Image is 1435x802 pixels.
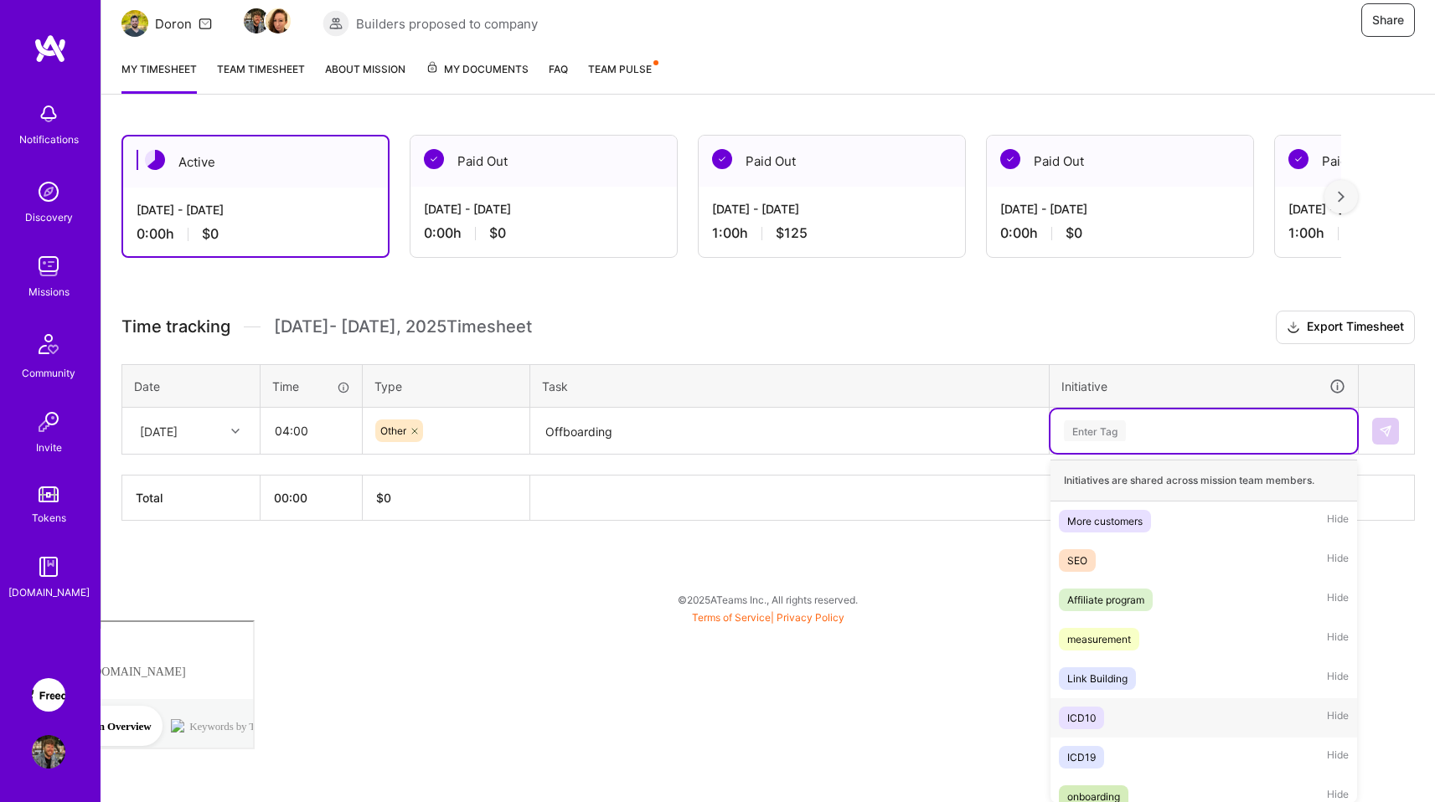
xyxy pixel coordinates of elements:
[32,249,65,283] img: teamwork
[1000,149,1020,169] img: Paid Out
[47,27,82,40] div: v 4.0.25
[121,10,148,37] img: Team Architect
[489,224,506,242] span: $0
[1338,191,1345,203] img: right
[323,10,349,37] img: Builders proposed to company
[121,316,230,337] span: Time tracking
[32,550,65,584] img: guide book
[1064,418,1126,444] div: Enter Tag
[987,136,1253,187] div: Paid Out
[27,44,40,57] img: website_grey.svg
[28,283,70,301] div: Missions
[199,17,212,30] i: icon Mail
[1327,589,1349,611] span: Hide
[202,225,219,243] span: $0
[25,208,73,226] div: Discovery
[1067,630,1131,648] div: measurement
[32,97,65,131] img: bell
[1379,424,1392,438] img: Submit
[123,136,388,188] div: Active
[49,97,62,111] img: tab_domain_overview_orange.svg
[1327,510,1349,532] span: Hide
[424,200,663,218] div: [DATE] - [DATE]
[1061,377,1346,396] div: Initiative
[1327,628,1349,650] span: Hide
[776,224,808,242] span: $125
[712,200,952,218] div: [DATE] - [DATE]
[274,316,532,337] span: [DATE] - [DATE] , 2025 Timesheet
[699,136,965,187] div: Paid Out
[22,364,75,382] div: Community
[32,678,65,712] img: GetFreed.AI - Large Scale Marketing Team
[1067,748,1096,766] div: ICD19
[27,27,40,40] img: logo_orange.svg
[169,97,183,111] img: tab_keywords_by_traffic_grey.svg
[244,8,269,33] img: Team Member Avatar
[1287,319,1300,337] i: icon Download
[217,60,305,94] a: Team timesheet
[19,131,79,148] div: Notifications
[1372,12,1404,28] span: Share
[39,486,59,502] img: tokens
[777,611,844,624] a: Privacy Policy
[188,99,276,110] div: Keywords by Traffic
[363,364,530,408] th: Type
[410,136,677,187] div: Paid Out
[1327,707,1349,729] span: Hide
[426,60,529,79] span: My Documents
[140,422,178,440] div: [DATE]
[532,409,1047,454] textarea: Offboarding
[325,60,405,94] a: About Mission
[712,149,732,169] img: Paid Out
[34,33,67,64] img: logo
[36,439,62,456] div: Invite
[549,60,568,94] a: FAQ
[1050,460,1357,501] div: Initiatives are shared across mission team members.
[380,424,406,437] span: Other
[261,409,361,453] input: HH:MM
[530,364,1050,408] th: Task
[32,175,65,208] img: discovery
[122,364,261,408] th: Date
[32,509,66,527] div: Tokens
[32,405,65,439] img: Invite
[155,15,192,33] div: Doron
[1066,224,1082,242] span: $0
[1327,746,1349,769] span: Hide
[1327,549,1349,572] span: Hide
[424,224,663,242] div: 0:00 h
[137,201,374,218] div: [DATE] - [DATE]
[8,584,90,601] div: [DOMAIN_NAME]
[588,63,652,75] span: Team Pulse
[32,735,65,769] img: User Avatar
[121,60,197,94] a: My timesheet
[1067,709,1096,727] div: ICD10
[1000,200,1240,218] div: [DATE] - [DATE]
[261,476,363,521] th: 00:00
[67,99,150,110] div: Domain Overview
[122,476,261,521] th: Total
[424,149,444,169] img: Paid Out
[44,44,184,57] div: Domain: [DOMAIN_NAME]
[712,224,952,242] div: 1:00 h
[1067,512,1143,530] div: More customers
[28,324,69,364] img: Community
[272,378,350,395] div: Time
[1067,591,1144,609] div: Affiliate program
[145,150,165,170] img: Active
[137,225,374,243] div: 0:00 h
[1276,311,1415,344] button: Export Timesheet
[1000,224,1240,242] div: 0:00 h
[692,611,771,624] a: Terms of Service
[1288,149,1309,169] img: Paid Out
[692,611,844,624] span: |
[1067,670,1128,687] div: Link Building
[356,15,538,33] span: Builders proposed to company
[231,427,240,435] i: icon Chevron
[101,578,1435,620] div: © 2025 ATeams Inc., All rights reserved.
[1067,552,1087,569] div: SEO
[266,8,291,33] img: Team Member Avatar
[376,491,391,505] span: $ 0
[1327,667,1349,690] span: Hide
